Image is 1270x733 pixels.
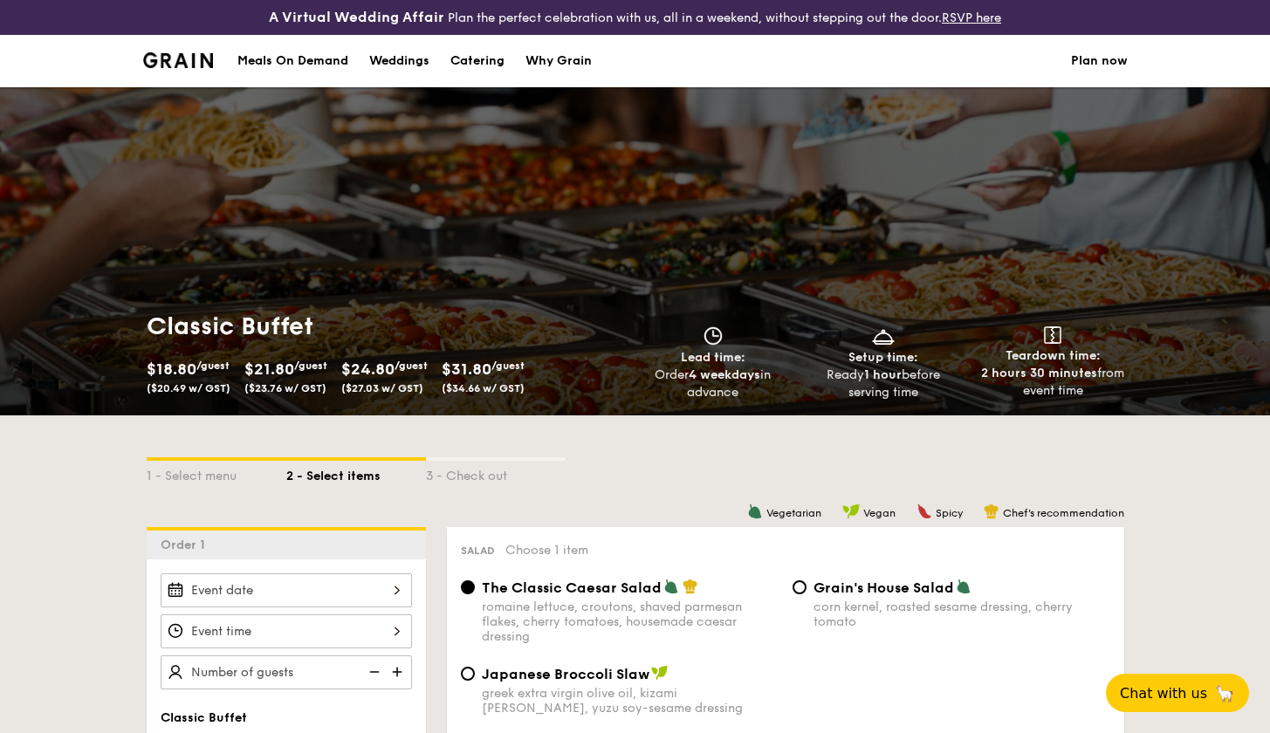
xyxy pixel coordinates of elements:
a: Logotype [143,52,214,68]
img: Grain [143,52,214,68]
div: Ready before serving time [805,366,961,401]
span: Teardown time: [1006,348,1101,363]
strong: 2 hours 30 minutes [981,366,1097,380]
h1: Classic Buffet [147,311,628,342]
span: /guest [491,360,525,372]
a: Plan now [1071,35,1128,87]
span: Lead time: [681,350,745,365]
input: Event date [161,573,412,607]
div: corn kernel, roasted sesame dressing, cherry tomato [813,599,1110,629]
input: Grain's House Saladcorn kernel, roasted sesame dressing, cherry tomato [793,580,807,594]
span: Vegetarian [766,507,821,519]
span: ($20.49 w/ GST) [147,382,230,394]
span: Japanese Broccoli Slaw [482,666,649,682]
span: /guest [395,360,428,372]
img: icon-vegan.f8ff3823.svg [651,665,669,681]
span: Grain's House Salad [813,579,954,596]
img: icon-reduce.1d2dbef1.svg [360,655,386,688]
img: icon-vegetarian.fe4039eb.svg [663,579,679,594]
span: Spicy [936,507,963,519]
span: Choose 1 item [505,543,588,558]
span: /guest [294,360,327,372]
span: ($34.66 w/ GST) [442,382,525,394]
strong: 1 hour [864,367,902,382]
span: Setup time: [848,350,918,365]
h4: A Virtual Wedding Affair [269,7,444,28]
span: $18.80 [147,360,196,379]
div: 1 - Select menu [147,461,286,485]
a: Weddings [359,35,440,87]
div: Order in advance [635,366,792,401]
strong: 4 weekdays [689,367,760,382]
a: Meals On Demand [227,35,359,87]
div: Catering [450,35,505,87]
span: /guest [196,360,230,372]
a: RSVP here [942,10,1001,25]
span: Vegan [863,507,896,519]
img: icon-chef-hat.a58ddaea.svg [683,579,698,594]
a: Catering [440,35,515,87]
span: $31.80 [442,360,491,379]
div: Weddings [369,35,429,87]
img: icon-vegetarian.fe4039eb.svg [747,504,763,519]
div: Plan the perfect celebration with us, all in a weekend, without stepping out the door. [212,7,1059,28]
span: $24.80 [341,360,395,379]
span: 🦙 [1214,683,1235,703]
a: Why Grain [515,35,602,87]
span: Order 1 [161,538,212,552]
input: Number of guests [161,655,412,689]
img: icon-vegetarian.fe4039eb.svg [956,579,971,594]
div: 3 - Check out [426,461,566,485]
div: Why Grain [525,35,592,87]
span: $21.80 [244,360,294,379]
span: Chef's recommendation [1003,507,1124,519]
input: Japanese Broccoli Slawgreek extra virgin olive oil, kizami [PERSON_NAME], yuzu soy-sesame dressing [461,667,475,681]
button: Chat with us🦙 [1106,674,1249,712]
img: icon-add.58712e84.svg [386,655,412,688]
img: icon-dish.430c3a2e.svg [870,326,896,346]
span: ($27.03 w/ GST) [341,382,423,394]
div: romaine lettuce, croutons, shaved parmesan flakes, cherry tomatoes, housemade caesar dressing [482,599,779,644]
span: ($23.76 w/ GST) [244,382,326,394]
div: greek extra virgin olive oil, kizami [PERSON_NAME], yuzu soy-sesame dressing [482,686,779,716]
img: icon-clock.2db775ea.svg [700,326,726,346]
span: The Classic Caesar Salad [482,579,662,596]
span: Salad [461,545,495,557]
img: icon-vegan.f8ff3823.svg [842,504,860,519]
div: Meals On Demand [237,35,348,87]
img: icon-chef-hat.a58ddaea.svg [984,504,999,519]
input: The Classic Caesar Saladromaine lettuce, croutons, shaved parmesan flakes, cherry tomatoes, house... [461,580,475,594]
input: Event time [161,614,412,648]
img: icon-spicy.37a8142b.svg [916,504,932,519]
span: Classic Buffet [161,710,247,725]
img: icon-teardown.65201eee.svg [1044,326,1061,344]
div: 2 - Select items [286,461,426,485]
div: from event time [975,365,1131,400]
span: Chat with us [1120,685,1207,702]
